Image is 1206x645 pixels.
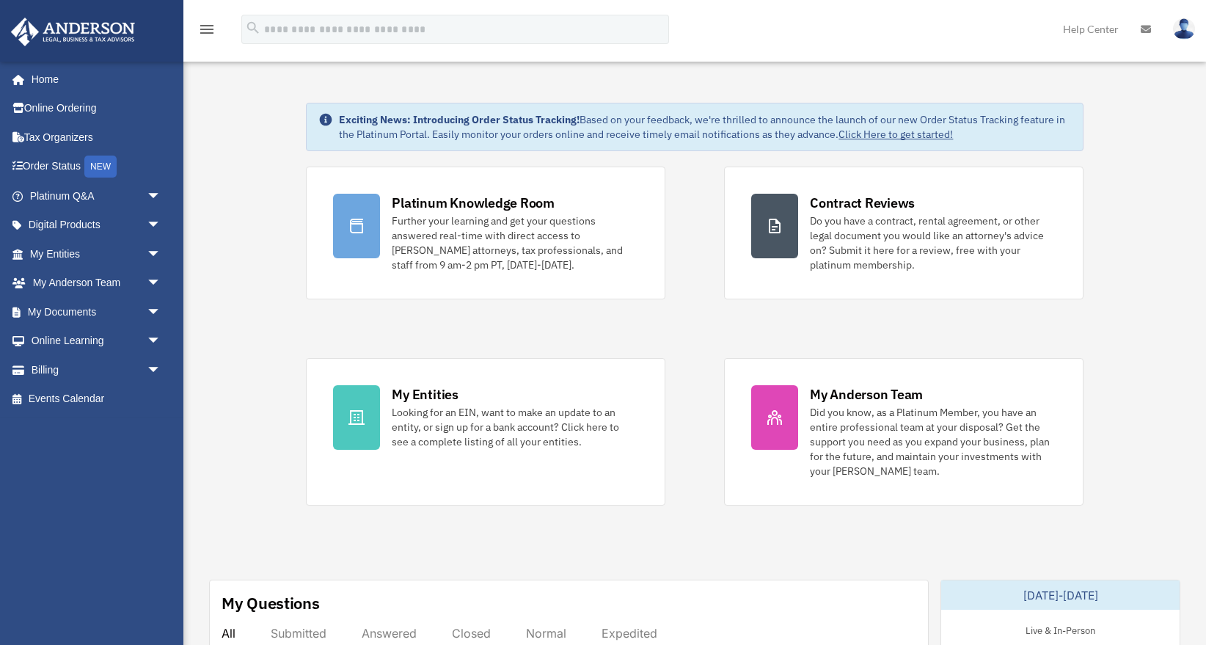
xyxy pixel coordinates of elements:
div: Looking for an EIN, want to make an update to an entity, or sign up for a bank account? Click her... [392,405,638,449]
div: Live & In-Person [1014,622,1107,637]
a: Contract Reviews Do you have a contract, rental agreement, or other legal document you would like... [724,167,1083,299]
a: My Entitiesarrow_drop_down [10,239,183,269]
a: Online Ordering [10,94,183,123]
div: Closed [452,626,491,641]
div: Normal [526,626,566,641]
div: Based on your feedback, we're thrilled to announce the launch of our new Order Status Tracking fe... [339,112,1070,142]
div: My Anderson Team [810,385,923,404]
span: arrow_drop_down [147,327,176,357]
div: My Questions [222,592,320,614]
a: Billingarrow_drop_down [10,355,183,385]
a: Click Here to get started! [838,128,953,141]
div: Submitted [271,626,326,641]
span: arrow_drop_down [147,239,176,269]
div: All [222,626,235,641]
a: Order StatusNEW [10,152,183,182]
div: Platinum Knowledge Room [392,194,555,212]
div: NEW [84,156,117,178]
div: Do you have a contract, rental agreement, or other legal document you would like an attorney's ad... [810,214,1056,272]
a: Digital Productsarrow_drop_down [10,211,183,240]
a: Platinum Knowledge Room Further your learning and get your questions answered real-time with dire... [306,167,665,299]
strong: Exciting News: Introducing Order Status Tracking! [339,113,580,126]
div: [DATE]-[DATE] [941,580,1180,610]
img: Anderson Advisors Platinum Portal [7,18,139,46]
div: Did you know, as a Platinum Member, you have an entire professional team at your disposal? Get th... [810,405,1056,478]
a: My Entities Looking for an EIN, want to make an update to an entity, or sign up for a bank accoun... [306,358,665,506]
a: menu [198,26,216,38]
a: Online Learningarrow_drop_down [10,327,183,356]
a: Platinum Q&Aarrow_drop_down [10,181,183,211]
span: arrow_drop_down [147,297,176,327]
img: User Pic [1173,18,1195,40]
span: arrow_drop_down [147,269,176,299]
div: My Entities [392,385,458,404]
div: Answered [362,626,417,641]
a: My Anderson Team Did you know, as a Platinum Member, you have an entire professional team at your... [724,358,1083,506]
a: Home [10,65,176,94]
div: Contract Reviews [810,194,915,212]
i: menu [198,21,216,38]
span: arrow_drop_down [147,181,176,211]
span: arrow_drop_down [147,211,176,241]
i: search [245,20,261,36]
div: Expedited [602,626,657,641]
span: arrow_drop_down [147,355,176,385]
a: Tax Organizers [10,123,183,152]
div: Further your learning and get your questions answered real-time with direct access to [PERSON_NAM... [392,214,638,272]
a: My Documentsarrow_drop_down [10,297,183,327]
a: Events Calendar [10,385,183,414]
a: My Anderson Teamarrow_drop_down [10,269,183,298]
